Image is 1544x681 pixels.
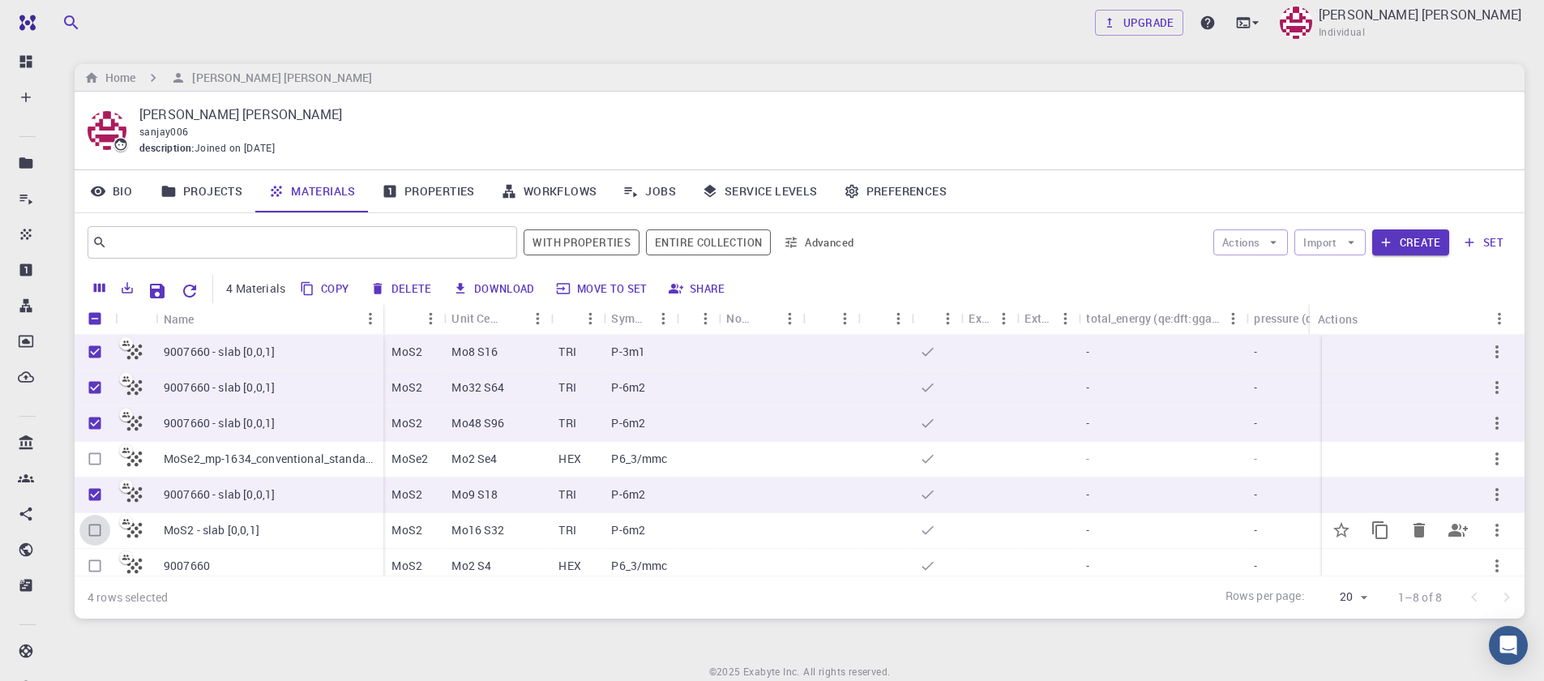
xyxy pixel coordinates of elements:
[451,344,498,360] p: Mo8 S16
[226,281,285,297] p: 4 Materials
[718,302,802,334] div: Non-periodic
[115,303,156,335] div: Icon
[611,486,645,503] p: P-6m2
[558,379,575,396] p: TRI
[366,276,438,302] button: Delete
[448,276,541,302] button: Download
[810,306,836,332] button: Sort
[1322,511,1361,550] button: Set default
[885,306,911,332] button: Menu
[417,306,443,332] button: Menu
[577,306,603,332] button: Menu
[1489,626,1528,665] div: Open Intercom Messenger
[173,275,206,307] button: Reset Explorer Settings
[1398,589,1442,606] p: 1–8 of 8
[726,302,751,334] div: Non-periodic
[139,105,1499,124] p: [PERSON_NAME] [PERSON_NAME]
[650,306,676,332] button: Menu
[75,170,148,212] a: Bio
[498,306,524,332] button: Sort
[751,306,776,332] button: Sort
[611,558,667,574] p: P6_3/mmc
[558,486,575,503] p: TRI
[1400,511,1439,550] button: Delete
[391,306,417,332] button: Sort
[1254,379,1257,396] p: -
[776,306,802,332] button: Menu
[391,558,422,574] p: MoS2
[164,303,195,335] div: Name
[1372,229,1449,255] button: Create
[676,302,718,334] div: Tags
[524,229,639,255] button: With properties
[1086,344,1089,360] p: -
[1318,303,1358,335] div: Actions
[689,170,831,212] a: Service Levels
[391,486,422,503] p: MoS2
[777,229,862,255] button: Advanced
[831,170,960,212] a: Preferences
[611,302,650,334] div: Symmetry
[139,125,189,138] span: sanjay006
[164,379,275,396] p: 9007660 - slab [0,0,1]
[935,306,960,332] button: Menu
[1319,5,1521,24] p: [PERSON_NAME] [PERSON_NAME]
[391,344,422,360] p: MoS2
[558,306,584,332] button: Sort
[99,69,135,87] h6: Home
[1095,10,1183,36] a: Upgrade
[550,302,603,334] div: Lattice
[803,664,890,680] span: All rights reserved.
[692,306,718,332] button: Menu
[255,170,369,212] a: Materials
[558,451,580,467] p: HEX
[743,664,800,680] a: Exabyte Inc.
[969,302,990,334] div: Ext+lnk
[1361,511,1400,550] button: Copy
[164,486,275,503] p: 9007660 - slab [0,0,1]
[990,306,1016,332] button: Menu
[832,306,858,332] button: Menu
[391,522,422,538] p: MoS2
[139,140,195,156] span: description :
[1086,379,1089,396] p: -
[558,344,575,360] p: TRI
[1220,306,1246,332] button: Menu
[13,15,36,31] img: logo
[1078,302,1246,334] div: total_energy (qe:dft:gga:pbe)
[81,69,375,87] nav: breadcrumb
[802,302,858,334] div: Default
[1078,442,1246,478] div: -
[1439,511,1478,550] button: Share
[1311,585,1372,609] div: 20
[1246,442,1395,478] div: -
[357,306,383,332] button: Menu
[164,558,210,574] p: 9007660
[1254,415,1257,431] p: -
[451,451,497,467] p: Mo2 Se4
[558,415,575,431] p: TRI
[646,229,771,255] button: Entire collection
[611,522,645,538] p: P-6m2
[1254,522,1257,538] p: -
[88,589,168,606] div: 4 rows selected
[186,69,372,87] h6: [PERSON_NAME] [PERSON_NAME]
[443,302,550,334] div: Unit Cell Formula
[551,276,654,302] button: Move to set
[156,303,383,335] div: Name
[611,451,667,467] p: P6_3/mmc
[1086,302,1220,334] div: total_energy (qe:dft:gga:pbe)
[369,170,488,212] a: Properties
[488,170,610,212] a: Workflows
[1086,522,1089,538] p: -
[164,522,259,538] p: MoS2 - slab [0,0,1]
[164,415,275,431] p: 9007660 - slab [0,0,1]
[609,170,689,212] a: Jobs
[866,306,892,332] button: Sort
[295,276,356,302] button: Copy
[603,302,676,334] div: Symmetry
[391,451,428,467] p: MoSe2
[451,415,504,431] p: Mo48 S96
[32,11,91,26] span: Support
[611,415,645,431] p: P-6m2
